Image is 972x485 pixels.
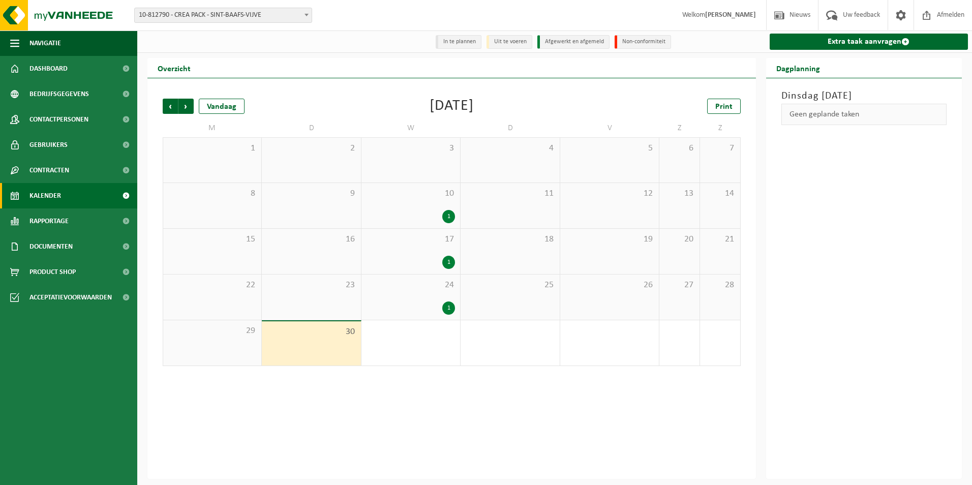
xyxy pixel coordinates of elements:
[466,188,554,199] span: 11
[442,210,455,223] div: 1
[705,280,735,291] span: 28
[29,56,68,81] span: Dashboard
[367,280,455,291] span: 24
[267,234,355,245] span: 16
[565,234,654,245] span: 19
[615,35,671,49] li: Non-conformiteit
[664,280,694,291] span: 27
[361,119,461,137] td: W
[565,188,654,199] span: 12
[664,188,694,199] span: 13
[199,99,245,114] div: Vandaag
[135,8,312,22] span: 10-812790 - CREA PACK - SINT-BAAFS-VIJVE
[29,183,61,208] span: Kalender
[168,325,256,337] span: 29
[466,143,554,154] span: 4
[715,103,733,111] span: Print
[29,208,69,234] span: Rapportage
[267,188,355,199] span: 9
[29,158,69,183] span: Contracten
[560,119,659,137] td: V
[565,280,654,291] span: 26
[565,143,654,154] span: 5
[461,119,560,137] td: D
[168,234,256,245] span: 15
[168,143,256,154] span: 1
[267,280,355,291] span: 23
[29,132,68,158] span: Gebruikers
[705,188,735,199] span: 14
[267,326,355,338] span: 30
[659,119,700,137] td: Z
[367,234,455,245] span: 17
[430,99,474,114] div: [DATE]
[168,280,256,291] span: 22
[442,256,455,269] div: 1
[700,119,741,137] td: Z
[436,35,481,49] li: In te plannen
[367,143,455,154] span: 3
[367,188,455,199] span: 10
[442,301,455,315] div: 1
[29,259,76,285] span: Product Shop
[664,143,694,154] span: 6
[781,88,947,104] h3: Dinsdag [DATE]
[705,234,735,245] span: 21
[29,31,61,56] span: Navigatie
[134,8,312,23] span: 10-812790 - CREA PACK - SINT-BAAFS-VIJVE
[168,188,256,199] span: 8
[466,234,554,245] span: 18
[178,99,194,114] span: Volgende
[705,143,735,154] span: 7
[29,234,73,259] span: Documenten
[29,81,89,107] span: Bedrijfsgegevens
[147,58,201,78] h2: Overzicht
[29,285,112,310] span: Acceptatievoorwaarden
[262,119,361,137] td: D
[29,107,88,132] span: Contactpersonen
[267,143,355,154] span: 2
[537,35,610,49] li: Afgewerkt en afgemeld
[487,35,532,49] li: Uit te voeren
[705,11,756,19] strong: [PERSON_NAME]
[770,34,968,50] a: Extra taak aanvragen
[163,119,262,137] td: M
[664,234,694,245] span: 20
[163,99,178,114] span: Vorige
[766,58,830,78] h2: Dagplanning
[707,99,741,114] a: Print
[781,104,947,125] div: Geen geplande taken
[466,280,554,291] span: 25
